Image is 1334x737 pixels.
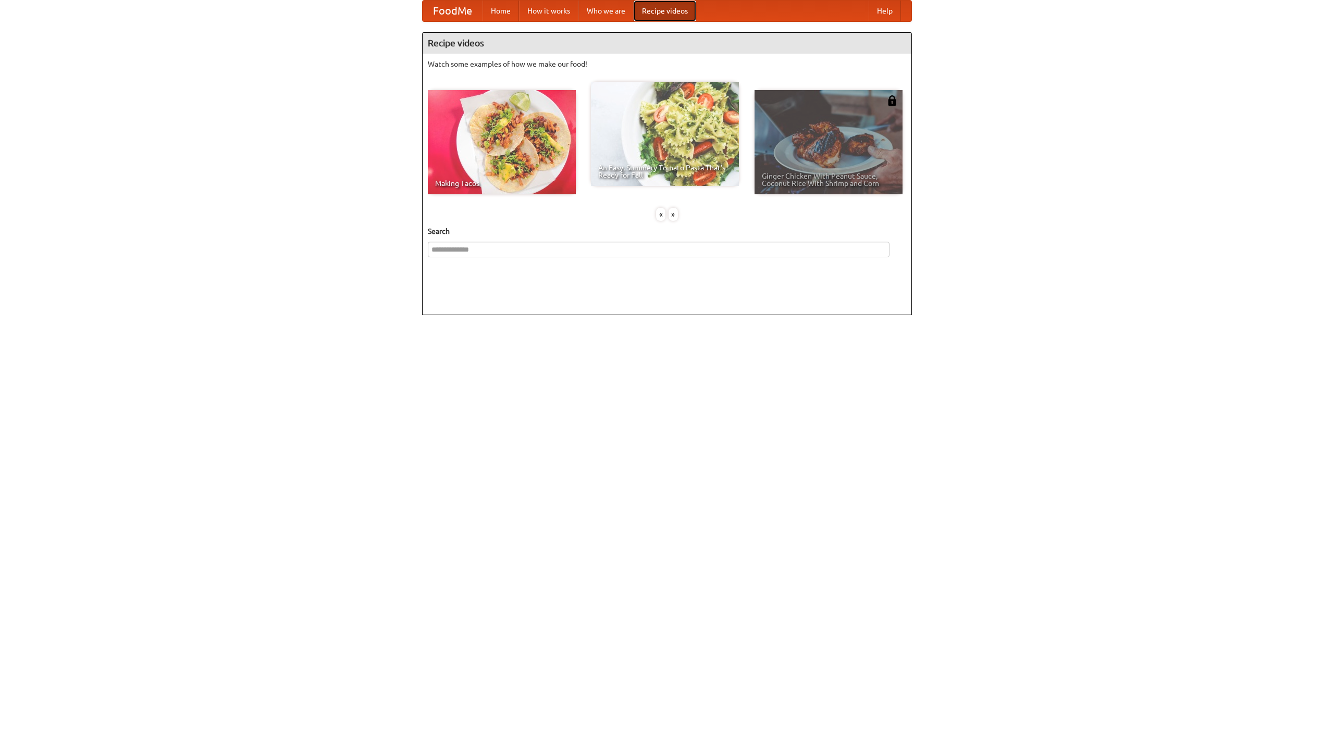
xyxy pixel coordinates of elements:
a: How it works [519,1,578,21]
p: Watch some examples of how we make our food! [428,59,906,69]
a: An Easy, Summery Tomato Pasta That's Ready for Fall [591,82,739,186]
a: Making Tacos [428,90,576,194]
a: Recipe videos [634,1,696,21]
a: Home [483,1,519,21]
a: Help [869,1,901,21]
h5: Search [428,226,906,236]
div: « [656,208,665,221]
div: » [669,208,678,221]
h4: Recipe videos [423,33,911,54]
a: FoodMe [423,1,483,21]
img: 483408.png [887,95,897,106]
span: Making Tacos [435,180,569,187]
span: An Easy, Summery Tomato Pasta That's Ready for Fall [598,164,732,179]
a: Who we are [578,1,634,21]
